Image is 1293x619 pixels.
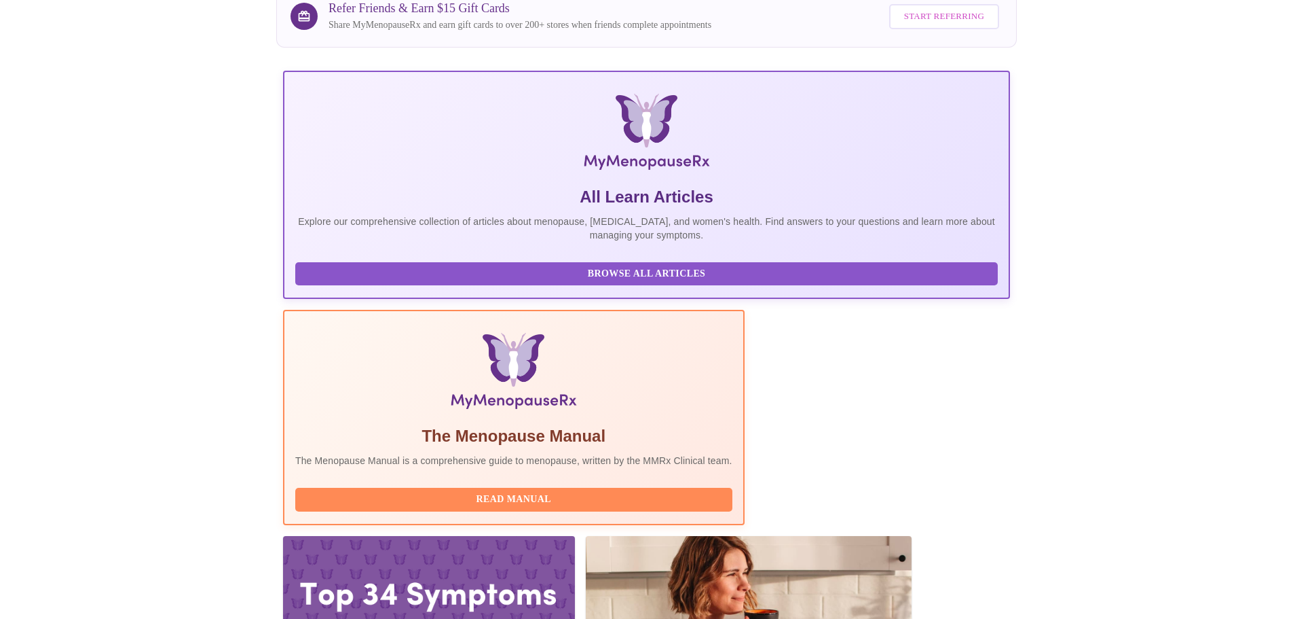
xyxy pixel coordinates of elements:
[295,488,732,512] button: Read Manual
[329,1,711,16] h3: Refer Friends & Earn $15 Gift Cards
[295,267,1001,279] a: Browse All Articles
[904,9,984,24] span: Start Referring
[295,262,998,286] button: Browse All Articles
[295,454,732,467] p: The Menopause Manual is a comprehensive guide to menopause, written by the MMRx Clinical team.
[364,333,662,414] img: Menopause Manual
[295,425,732,447] h5: The Menopause Manual
[329,18,711,32] p: Share MyMenopauseRx and earn gift cards to over 200+ stores when friends complete appointments
[309,491,719,508] span: Read Manual
[309,266,984,283] span: Browse All Articles
[295,215,998,242] p: Explore our comprehensive collection of articles about menopause, [MEDICAL_DATA], and women's hea...
[295,493,736,504] a: Read Manual
[295,186,998,208] h5: All Learn Articles
[405,94,888,175] img: MyMenopauseRx Logo
[889,4,999,29] button: Start Referring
